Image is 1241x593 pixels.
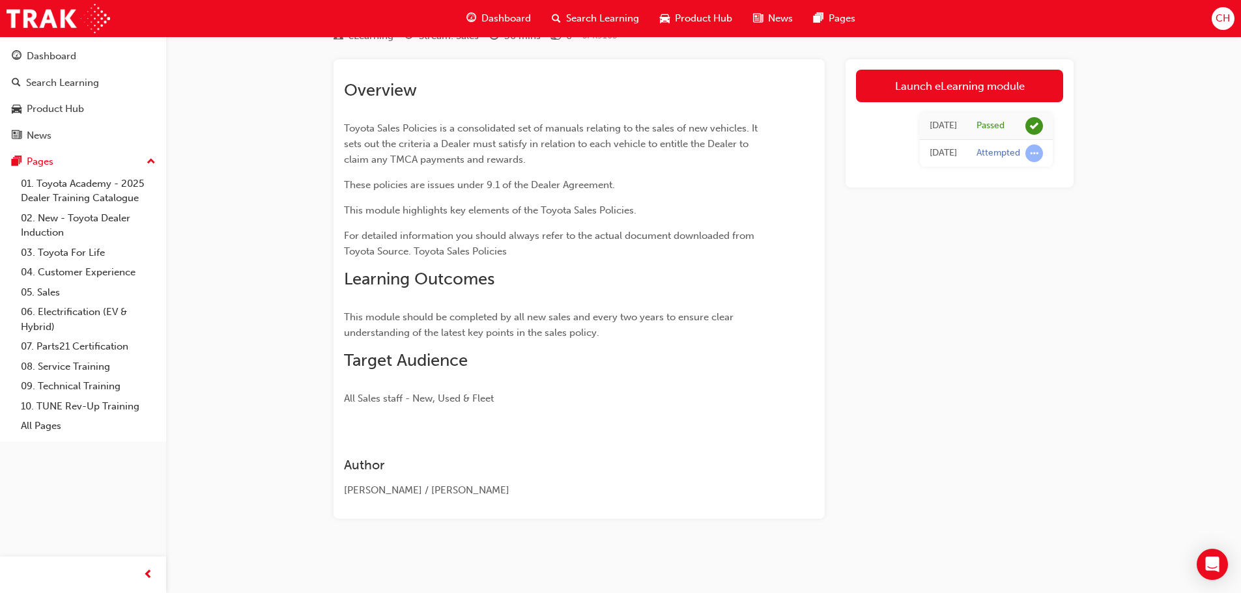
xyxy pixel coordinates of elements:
a: News [5,124,161,148]
span: This module should be completed by all new sales and every two years to ensure clear understandin... [344,311,736,338]
a: 06. Electrification (EV & Hybrid) [16,302,161,337]
a: 04. Customer Experience [16,262,161,283]
span: These policies are issues under 9.1 of the Dealer Agreement. [344,179,615,191]
a: 09. Technical Training [16,376,161,396]
div: Thu Aug 28 2025 10:49:15 GMT+1000 (Australian Eastern Standard Time) [930,118,957,133]
div: News [27,128,51,143]
span: pages-icon [814,10,823,27]
div: Dashboard [27,49,76,64]
span: learningRecordVerb_ATTEMPT-icon [1025,145,1043,162]
a: guage-iconDashboard [456,5,541,32]
div: Pages [27,154,53,169]
span: learningResourceType_ELEARNING-icon [334,31,343,42]
span: car-icon [12,103,21,115]
span: search-icon [552,10,561,27]
button: Pages [5,150,161,174]
h3: Author [344,458,767,473]
a: All Pages [16,416,161,436]
span: prev-icon [143,567,153,583]
div: Thu Aug 28 2025 10:39:10 GMT+1000 (Australian Eastern Standard Time) [930,146,957,161]
a: 02. New - Toyota Dealer Induction [16,208,161,243]
div: Attempted [977,147,1020,159]
div: Open Intercom Messenger [1197,549,1228,580]
a: 05. Sales [16,283,161,303]
a: Dashboard [5,44,161,68]
span: Dashboard [481,11,531,26]
span: up-icon [147,154,156,171]
button: DashboardSearch LearningProduct HubNews [5,42,161,150]
a: Launch eLearning module [856,70,1063,102]
span: CH [1216,11,1230,26]
span: pages-icon [12,156,21,168]
span: News [768,11,793,26]
span: car-icon [660,10,670,27]
span: Search Learning [566,11,639,26]
a: Search Learning [5,71,161,95]
button: CH [1212,7,1234,30]
span: clock-icon [489,31,499,42]
span: All Sales staff - New, Used & Fleet [344,393,494,404]
span: guage-icon [12,51,21,62]
span: This module highlights key elements of the Toyota Sales Policies. [344,204,636,216]
span: search-icon [12,77,21,89]
a: pages-iconPages [803,5,866,32]
a: car-iconProduct Hub [649,5,743,32]
div: Passed [977,120,1005,132]
span: news-icon [12,130,21,142]
span: money-icon [551,31,561,42]
a: 10. TUNE Rev-Up Training [16,396,161,417]
span: Learning Outcomes [344,269,494,289]
a: Product Hub [5,97,161,121]
span: Pages [829,11,855,26]
span: For detailed information you should always refer to the actual document downloaded from Toyota So... [344,230,757,257]
span: Product Hub [675,11,732,26]
img: Trak [7,4,110,33]
div: Search Learning [26,76,99,90]
div: [PERSON_NAME] / [PERSON_NAME] [344,483,767,498]
span: learningRecordVerb_PASS-icon [1025,117,1043,135]
span: guage-icon [466,10,476,27]
a: news-iconNews [743,5,803,32]
a: 07. Parts21 Certification [16,337,161,357]
div: Product Hub [27,102,84,117]
a: 08. Service Training [16,357,161,377]
span: news-icon [753,10,763,27]
span: Overview [344,80,417,100]
a: 01. Toyota Academy - 2025 Dealer Training Catalogue [16,174,161,208]
a: search-iconSearch Learning [541,5,649,32]
span: Target Audience [344,350,468,370]
a: 03. Toyota For Life [16,243,161,263]
span: target-icon [404,31,414,42]
span: Toyota Sales Policies is a consolidated set of manuals relating to the sales of new vehicles. It ... [344,122,760,165]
